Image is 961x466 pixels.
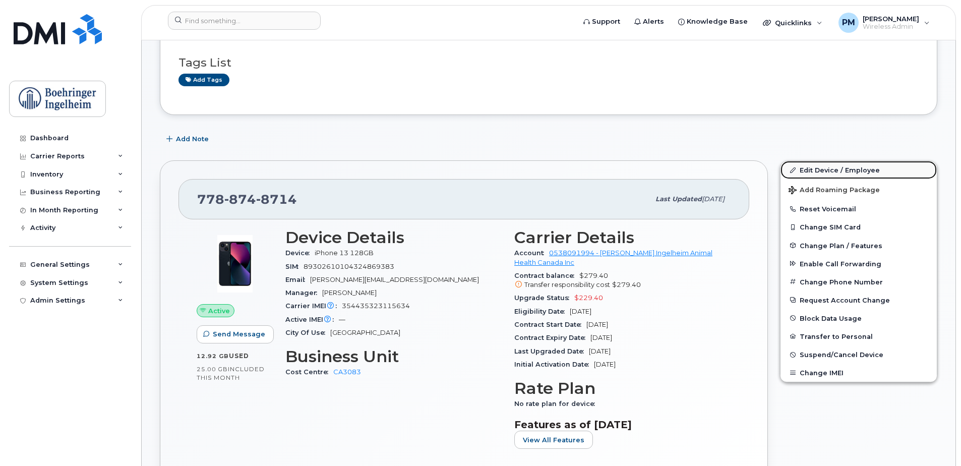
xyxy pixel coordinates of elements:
[285,368,333,376] span: Cost Centre
[285,329,330,336] span: City Of Use
[800,351,883,359] span: Suspend/Cancel Device
[285,347,502,366] h3: Business Unit
[197,366,228,373] span: 25.00 GB
[322,289,377,297] span: [PERSON_NAME]
[333,368,361,376] a: CA3083
[780,161,937,179] a: Edit Device / Employee
[514,228,731,247] h3: Carrier Details
[514,294,574,302] span: Upgrade Status
[285,263,304,270] span: SIM
[304,263,394,270] span: 89302610104324869383
[514,347,589,355] span: Last Upgraded Date
[176,134,209,144] span: Add Note
[205,234,265,294] img: image20231002-3703462-1ig824h.jpeg
[208,306,230,316] span: Active
[780,327,937,345] button: Transfer to Personal
[285,249,315,257] span: Device
[168,12,321,30] input: Find something...
[514,308,570,315] span: Eligibility Date
[780,291,937,309] button: Request Account Change
[197,192,297,207] span: 778
[643,17,664,27] span: Alerts
[514,334,590,341] span: Contract Expiry Date
[780,273,937,291] button: Change Phone Number
[590,334,612,341] span: [DATE]
[800,260,881,267] span: Enable Call Forwarding
[213,329,265,339] span: Send Message
[780,218,937,236] button: Change SIM Card
[780,255,937,273] button: Enable Call Forwarding
[330,329,400,336] span: [GEOGRAPHIC_DATA]
[655,195,702,203] span: Last updated
[671,12,755,32] a: Knowledge Base
[863,23,919,31] span: Wireless Admin
[594,361,616,368] span: [DATE]
[514,249,712,266] a: 0538091994 - [PERSON_NAME] Ingelheim Animal Health Canada Inc
[842,17,855,29] span: PM
[310,276,479,283] span: [PERSON_NAME][EMAIL_ADDRESS][DOMAIN_NAME]
[285,289,322,297] span: Manager
[576,12,627,32] a: Support
[780,237,937,255] button: Change Plan / Features
[612,281,641,288] span: $279.40
[514,249,549,257] span: Account
[514,321,586,328] span: Contract Start Date
[687,17,748,27] span: Knowledge Base
[197,353,229,360] span: 12.92 GB
[574,294,603,302] span: $229.40
[514,400,600,407] span: No rate plan for device
[586,321,608,328] span: [DATE]
[775,19,812,27] span: Quicklinks
[780,309,937,327] button: Block Data Usage
[514,272,731,290] span: $279.40
[514,419,731,431] h3: Features as of [DATE]
[702,195,725,203] span: [DATE]
[178,56,919,69] h3: Tags List
[197,325,274,343] button: Send Message
[780,345,937,364] button: Suspend/Cancel Device
[178,74,229,86] a: Add tags
[592,17,620,27] span: Support
[285,228,502,247] h3: Device Details
[831,13,937,33] div: Priyanka Modhvadiya
[285,276,310,283] span: Email
[315,249,374,257] span: iPhone 13 128GB
[627,12,671,32] a: Alerts
[570,308,591,315] span: [DATE]
[160,130,217,148] button: Add Note
[342,302,410,310] span: 354435323115634
[800,242,882,249] span: Change Plan / Features
[863,15,919,23] span: [PERSON_NAME]
[256,192,297,207] span: 8714
[285,302,342,310] span: Carrier IMEI
[589,347,611,355] span: [DATE]
[756,13,829,33] div: Quicklinks
[780,200,937,218] button: Reset Voicemail
[780,179,937,200] button: Add Roaming Package
[780,364,937,382] button: Change IMEI
[514,361,594,368] span: Initial Activation Date
[197,365,265,382] span: included this month
[285,316,339,323] span: Active IMEI
[523,435,584,445] span: View All Features
[229,352,249,360] span: used
[514,272,579,279] span: Contract balance
[514,379,731,397] h3: Rate Plan
[339,316,345,323] span: —
[514,431,593,449] button: View All Features
[224,192,256,207] span: 874
[789,186,880,196] span: Add Roaming Package
[524,281,610,288] span: Transfer responsibility cost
